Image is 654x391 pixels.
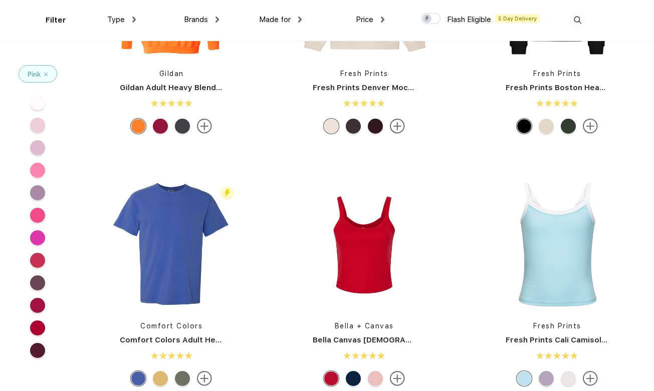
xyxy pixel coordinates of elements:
img: dropdown.png [215,17,219,23]
a: Bella Canvas [DEMOGRAPHIC_DATA]' Micro Ribbed Scoop Tank [313,335,551,344]
div: Buttermilk [324,119,339,134]
img: desktop_search.svg [569,12,586,29]
img: dropdown.png [298,17,302,23]
div: S Orange [131,119,146,134]
div: Filter [46,15,66,26]
div: Sand [539,119,554,134]
img: dropdown.png [381,17,384,23]
a: Fresh Prints Cali Camisole Top [506,335,623,344]
div: Pink [28,69,41,79]
div: Off White [561,371,576,386]
img: func=resize&h=266 [491,178,624,311]
img: func=resize&h=266 [105,178,238,311]
img: dropdown.png [132,17,136,23]
div: Black [517,119,532,134]
img: filter_cancel.svg [44,73,48,76]
div: Mustard [153,371,168,386]
img: more.svg [197,119,212,134]
a: Fresh Prints [533,322,581,330]
div: Graphite Heather [175,119,190,134]
a: Comfort Colors [140,322,202,330]
span: Brands [184,15,208,24]
div: Purple White [539,371,554,386]
span: Type [107,15,125,24]
div: Burgundy [368,119,383,134]
a: Gildan [159,70,184,78]
img: flash_active_toggle.svg [221,186,234,200]
div: Solid Pink Blend [368,371,383,386]
div: Solid Red Blend [324,371,339,386]
div: Solid Navy Blend [346,371,361,386]
a: Bella + Canvas [335,322,394,330]
a: Gildan Adult Heavy Blend 8 Oz. 50/50 Hooded Sweatshirt [120,83,339,92]
img: more.svg [583,119,598,134]
img: func=resize&h=266 [298,178,431,311]
div: Baby Blue White [517,371,532,386]
img: more.svg [390,371,405,386]
span: Made for [259,15,291,24]
span: 5 Day Delivery [495,14,540,23]
div: Dark Chocolate [346,119,361,134]
span: Flash Eligible [447,15,491,24]
div: Mystic Blue [131,371,146,386]
img: more.svg [390,119,405,134]
div: Forest Green [561,119,576,134]
a: Fresh Prints Denver Mock Neck Heavyweight Sweatshirt [313,83,530,92]
div: Antiq Cherry Red [153,119,168,134]
div: Moss [175,371,190,386]
span: Price [356,15,373,24]
a: Fresh Prints [533,70,581,78]
a: Fresh Prints [340,70,388,78]
img: more.svg [197,371,212,386]
img: more.svg [583,371,598,386]
a: Comfort Colors Adult Heavyweight T-Shirt [120,335,284,344]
